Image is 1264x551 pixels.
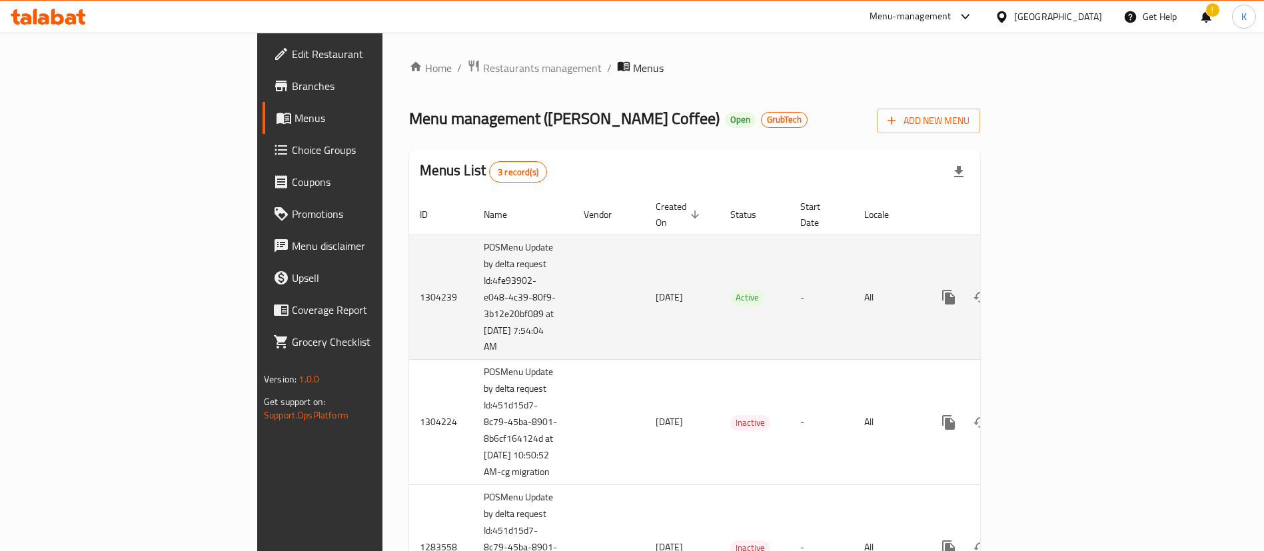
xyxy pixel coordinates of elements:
a: Support.OpsPlatform [264,406,348,424]
span: Edit Restaurant [292,46,458,62]
span: Name [484,207,524,223]
a: Branches [263,70,468,102]
span: Coupons [292,174,458,190]
span: Promotions [292,206,458,222]
button: Add New Menu [877,109,980,133]
a: Coverage Report [263,294,468,326]
a: Restaurants management [467,59,602,77]
a: Upsell [263,262,468,294]
h2: Menus List [420,161,547,183]
a: Menus [263,102,468,134]
span: Created On [656,199,704,231]
div: Inactive [730,415,770,431]
td: - [790,235,854,360]
a: Promotions [263,198,468,230]
button: Change Status [965,406,997,438]
span: Menus [295,110,458,126]
div: Active [730,290,764,306]
td: - [790,360,854,485]
div: Open [725,112,756,128]
span: Get support on: [264,393,325,410]
span: Status [730,207,774,223]
td: POSMenu Update by delta request Id:451d15d7-8c79-45ba-8901-8b6cf164124d at [DATE] 10:50:52 AM-cg ... [473,360,573,485]
li: / [607,60,612,76]
span: ID [420,207,445,223]
span: Restaurants management [483,60,602,76]
span: Vendor [584,207,629,223]
span: Menu management ( [PERSON_NAME] Coffee ) [409,103,720,133]
th: Actions [922,195,1071,235]
span: Active [730,290,764,305]
a: Grocery Checklist [263,326,468,358]
span: Grocery Checklist [292,334,458,350]
nav: breadcrumb [409,59,980,77]
a: Edit Restaurant [263,38,468,70]
span: Locale [864,207,906,223]
span: [DATE] [656,288,683,306]
td: POSMenu Update by delta request Id:4fe93902-e048-4c39-80f9-3b12e20bf089 at [DATE] 7:54:04 AM [473,235,573,360]
a: Coupons [263,166,468,198]
span: Start Date [800,199,838,231]
button: more [933,281,965,313]
div: [GEOGRAPHIC_DATA] [1014,9,1102,24]
div: Export file [943,156,975,188]
div: Total records count [489,161,547,183]
span: Coverage Report [292,302,458,318]
span: [DATE] [656,413,683,430]
span: 3 record(s) [490,166,546,179]
span: Menu disclaimer [292,238,458,254]
span: Add New Menu [888,113,969,129]
span: Version: [264,370,297,388]
span: Menus [633,60,664,76]
span: Upsell [292,270,458,286]
span: Open [725,114,756,125]
span: 1.0.0 [299,370,319,388]
button: Change Status [965,281,997,313]
span: K [1241,9,1247,24]
button: more [933,406,965,438]
a: Menu disclaimer [263,230,468,262]
td: All [854,235,922,360]
a: Choice Groups [263,134,468,166]
div: Menu-management [870,9,951,25]
span: GrubTech [762,114,807,125]
span: Choice Groups [292,142,458,158]
td: All [854,360,922,485]
span: Inactive [730,415,770,430]
span: Branches [292,78,458,94]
